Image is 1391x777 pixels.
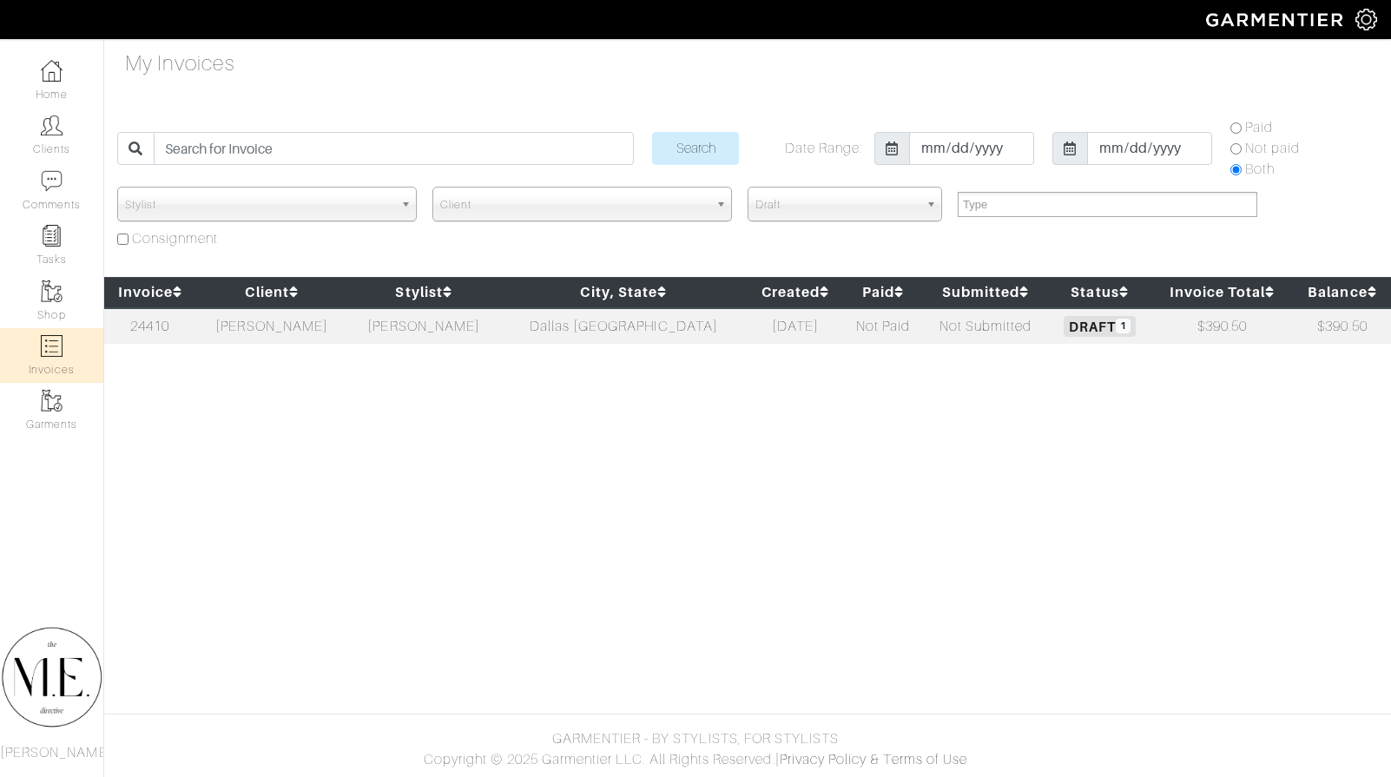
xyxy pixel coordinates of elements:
[41,335,63,357] img: orders-icon-0abe47150d42831381b5fb84f609e132dff9fe21cb692f30cb5eec754e2cba89.png
[1064,316,1136,337] span: Draft
[41,115,63,136] img: clients-icon-6bae9207a08558b7cb47a8932f037763ab4055f8c8b6bfacd5dc20c3e0201464.png
[440,188,709,222] span: Client
[1294,308,1391,344] td: $390.50
[1071,284,1128,300] a: Status
[1308,284,1376,300] a: Balance
[424,752,775,767] span: Copyright © 2025 Garmentier LLC. All Rights Reserved.
[755,188,919,222] span: Draft
[1197,4,1355,35] img: garmentier-logo-header-white-b43fb05a5012e4ada735d5af1a66efaba907eab6374d6393d1fbf88cb4ef424d.png
[1245,138,1300,159] label: Not paid
[154,132,634,165] input: Search for Invoice
[1116,319,1131,333] span: 1
[1150,308,1294,344] td: $390.50
[245,284,298,300] a: Client
[862,284,904,300] a: Paid
[1245,117,1273,138] label: Paid
[196,308,348,344] td: [PERSON_NAME]
[1355,9,1377,30] img: gear-icon-white-bd11855cb880d31180b6d7d6211b90ccbf57a29d726f0c71d8c61bd08dd39cc2.png
[125,188,393,222] span: Stylist
[41,280,63,302] img: garments-icon-b7da505a4dc4fd61783c78ac3ca0ef83fa9d6f193b1c9dc38574b1d14d53ca28.png
[132,228,219,249] label: Consignment
[130,319,169,334] a: 24410
[41,390,63,412] img: garments-icon-b7da505a4dc4fd61783c78ac3ca0ef83fa9d6f193b1c9dc38574b1d14d53ca28.png
[395,284,452,300] a: Stylist
[580,284,667,300] a: City, State
[780,752,967,767] a: Privacy Policy & Terms of Use
[1245,159,1275,180] label: Both
[500,308,748,344] td: Dallas [GEOGRAPHIC_DATA]
[844,308,923,344] td: Not Paid
[1170,284,1276,300] a: Invoice Total
[942,284,1030,300] a: Submitted
[761,284,829,300] a: Created
[348,308,500,344] td: [PERSON_NAME]
[785,138,863,159] label: Date Range:
[652,132,739,165] input: Search
[125,51,235,76] h4: My Invoices
[922,308,1049,344] td: Not Submitted
[41,225,63,247] img: reminder-icon-8004d30b9f0a5d33ae49ab947aed9ed385cf756f9e5892f1edd6e32f2345188e.png
[118,284,182,300] a: Invoice
[41,170,63,192] img: comment-icon-a0a6a9ef722e966f86d9cbdc48e553b5cf19dbc54f86b18d962a5391bc8f6eb6.png
[748,308,844,344] td: [DATE]
[41,60,63,82] img: dashboard-icon-dbcd8f5a0b271acd01030246c82b418ddd0df26cd7fceb0bd07c9910d44c42f6.png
